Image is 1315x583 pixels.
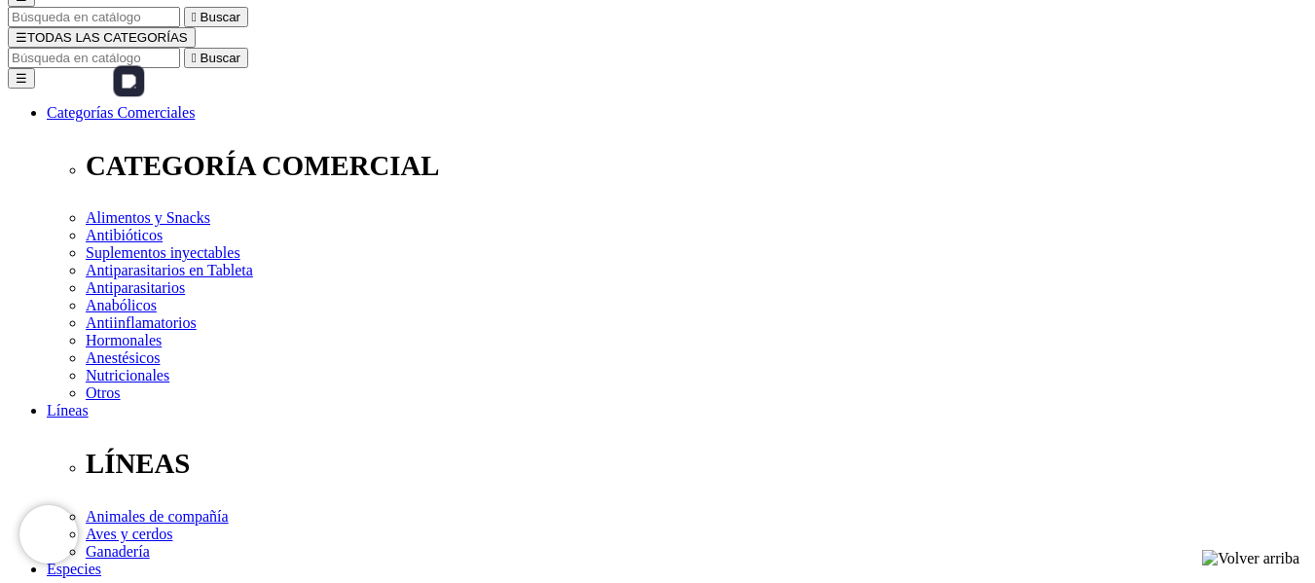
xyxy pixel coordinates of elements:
[86,349,160,366] a: Anestésicos
[1202,550,1299,567] img: Volver arriba
[184,48,248,68] button:  Buscar
[8,68,35,89] button: ☰
[19,505,78,564] iframe: Brevo live chat
[86,227,163,243] a: Antibióticos
[184,7,248,27] button:  Buscar
[47,561,101,577] a: Especies
[86,244,240,261] a: Suplementos inyectables
[47,104,195,121] a: Categorías Comerciales
[8,27,196,48] button: ☰TODAS LAS CATEGORÍAS
[8,48,180,68] input: Buscar
[192,10,197,24] i: 
[86,448,1307,480] p: LÍNEAS
[86,508,229,525] a: Animales de compañía
[201,51,240,65] span: Buscar
[86,279,185,296] a: Antiparasitarios
[86,262,253,278] a: Antiparasitarios en Tableta
[86,543,150,560] a: Ganadería
[86,384,121,401] a: Otros
[192,51,197,65] i: 
[86,150,1307,182] p: CATEGORÍA COMERCIAL
[86,526,172,542] a: Aves y cerdos
[47,402,89,419] a: Líneas
[8,7,180,27] input: Buscar
[201,10,240,24] span: Buscar
[86,332,162,348] a: Hormonales
[86,209,210,226] a: Alimentos y Snacks
[86,297,157,313] a: Anabólicos
[16,30,27,45] span: ☰
[86,367,169,383] a: Nutricionales
[86,314,197,331] a: Antiinflamatorios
